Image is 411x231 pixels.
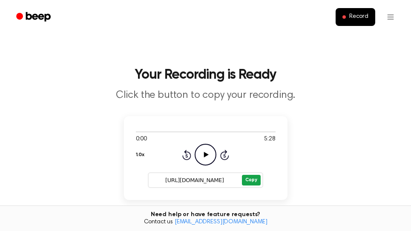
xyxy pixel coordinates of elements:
span: 5:28 [264,135,275,144]
a: [EMAIL_ADDRESS][DOMAIN_NAME] [175,219,267,225]
button: Open menu [380,7,401,27]
button: Copy [242,175,260,185]
button: 1.0x [136,148,144,162]
span: Contact us [5,219,406,226]
span: Record [349,13,368,21]
a: Beep [10,9,58,26]
span: 0:00 [136,135,147,144]
button: Record [336,8,375,26]
h1: Your Recording is Ready [10,68,401,82]
p: Click the button to copy your recording. [42,88,369,103]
